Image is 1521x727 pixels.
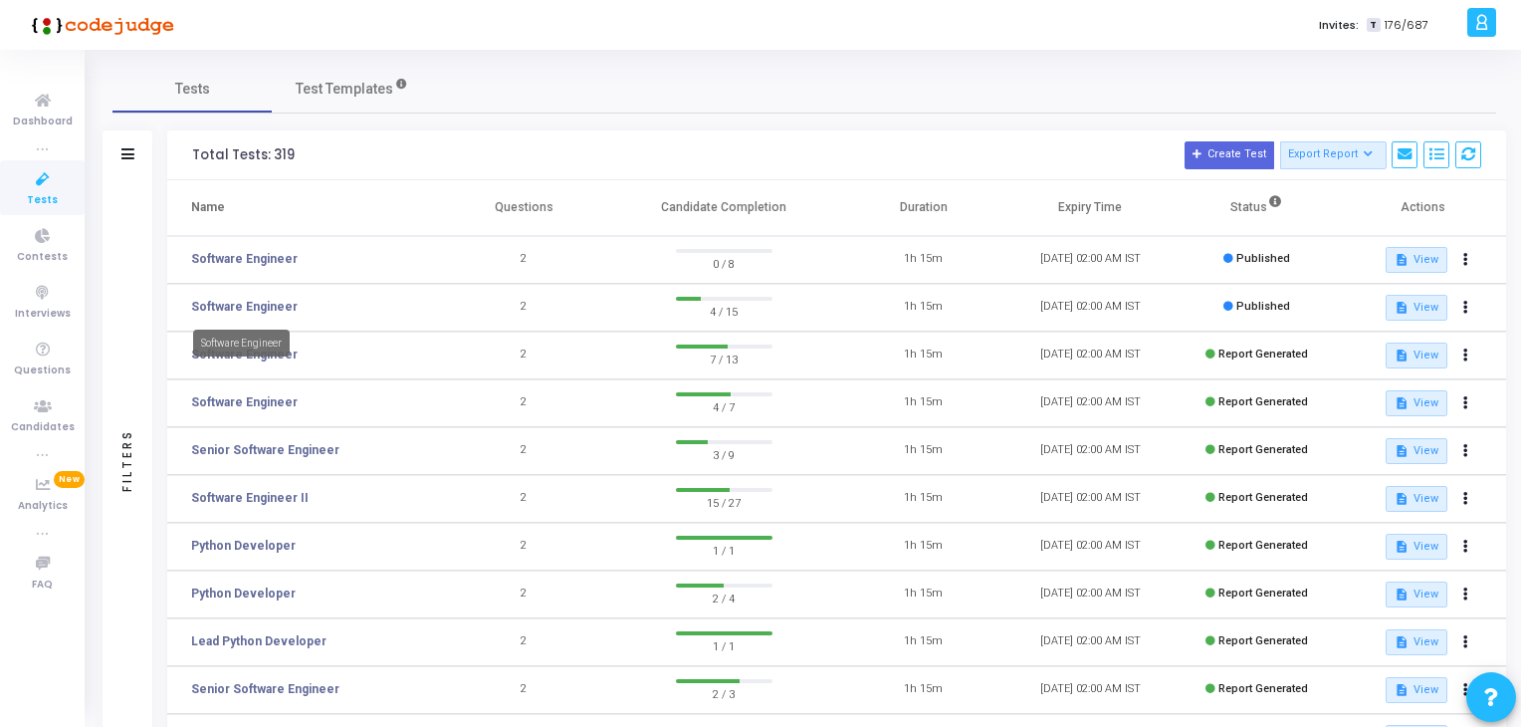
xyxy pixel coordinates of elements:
[840,427,1006,475] td: 1h 15m
[1007,284,1174,332] td: [DATE] 02:00 AM IST
[840,332,1006,379] td: 1h 15m
[1395,396,1409,410] mat-icon: description
[1386,677,1446,703] button: View
[441,236,607,284] td: 2
[840,571,1006,618] td: 1h 15m
[441,180,607,236] th: Questions
[607,180,840,236] th: Candidate Completion
[1218,491,1308,504] span: Report Generated
[840,523,1006,571] td: 1h 15m
[191,393,298,411] a: Software Engineer
[1340,180,1506,236] th: Actions
[676,301,772,321] span: 4 / 15
[1280,141,1387,169] button: Export Report
[1319,17,1359,34] label: Invites:
[27,192,58,209] span: Tests
[1007,618,1174,666] td: [DATE] 02:00 AM IST
[441,284,607,332] td: 2
[1218,443,1308,456] span: Report Generated
[1386,343,1446,368] button: View
[676,588,772,607] span: 2 / 4
[17,249,68,266] span: Contests
[1218,348,1308,361] span: Report Generated
[167,180,441,236] th: Name
[1395,492,1409,506] mat-icon: description
[191,632,326,650] a: Lead Python Developer
[1174,180,1340,236] th: Status
[1007,427,1174,475] td: [DATE] 02:00 AM IST
[441,523,607,571] td: 2
[1395,253,1409,267] mat-icon: description
[1385,17,1428,34] span: 176/687
[441,571,607,618] td: 2
[14,363,71,379] span: Questions
[441,666,607,714] td: 2
[840,236,1006,284] td: 1h 15m
[1386,390,1446,416] button: View
[840,180,1006,236] th: Duration
[1218,395,1308,408] span: Report Generated
[441,618,607,666] td: 2
[193,330,290,357] div: Software Engineer
[1386,486,1446,512] button: View
[191,585,296,603] a: Python Developer
[1007,332,1174,379] td: [DATE] 02:00 AM IST
[1395,301,1409,315] mat-icon: description
[676,253,772,273] span: 0 / 8
[1236,252,1290,265] span: Published
[54,471,85,488] span: New
[1386,295,1446,321] button: View
[441,332,607,379] td: 2
[13,114,73,130] span: Dashboard
[840,475,1006,523] td: 1h 15m
[441,427,607,475] td: 2
[676,492,772,512] span: 15 / 27
[1386,534,1446,560] button: View
[11,419,75,436] span: Candidates
[1007,379,1174,427] td: [DATE] 02:00 AM IST
[118,351,136,570] div: Filters
[1007,180,1174,236] th: Expiry Time
[840,618,1006,666] td: 1h 15m
[1007,475,1174,523] td: [DATE] 02:00 AM IST
[1236,300,1290,313] span: Published
[25,5,174,45] img: logo
[191,250,298,268] a: Software Engineer
[1386,629,1446,655] button: View
[1007,236,1174,284] td: [DATE] 02:00 AM IST
[1218,587,1308,600] span: Report Generated
[1395,683,1409,697] mat-icon: description
[1395,349,1409,363] mat-icon: description
[18,498,68,515] span: Analytics
[1218,634,1308,647] span: Report Generated
[15,306,71,323] span: Interviews
[1007,523,1174,571] td: [DATE] 02:00 AM IST
[676,396,772,416] span: 4 / 7
[840,379,1006,427] td: 1h 15m
[1367,18,1380,33] span: T
[441,475,607,523] td: 2
[1007,571,1174,618] td: [DATE] 02:00 AM IST
[192,147,295,163] div: Total Tests: 319
[1007,666,1174,714] td: [DATE] 02:00 AM IST
[191,441,339,459] a: Senior Software Engineer
[1395,540,1409,554] mat-icon: description
[1386,438,1446,464] button: View
[296,79,393,100] span: Test Templates
[191,489,309,507] a: Software Engineer II
[441,379,607,427] td: 2
[1395,444,1409,458] mat-icon: description
[1386,582,1446,607] button: View
[1218,539,1308,552] span: Report Generated
[840,666,1006,714] td: 1h 15m
[1218,682,1308,695] span: Report Generated
[840,284,1006,332] td: 1h 15m
[175,79,210,100] span: Tests
[1395,588,1409,602] mat-icon: description
[191,298,298,316] a: Software Engineer
[32,577,53,594] span: FAQ
[676,349,772,368] span: 7 / 13
[1185,141,1274,169] button: Create Test
[676,683,772,703] span: 2 / 3
[191,537,296,555] a: Python Developer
